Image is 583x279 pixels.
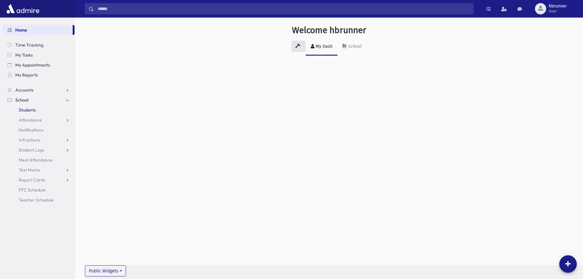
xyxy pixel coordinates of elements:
[2,95,75,105] a: School
[347,44,362,49] div: School
[19,107,36,113] span: Students
[2,105,75,115] a: Students
[2,50,75,60] a: My Tasks
[306,38,338,56] a: My Dash
[2,165,75,175] a: Test Marks
[19,187,46,193] span: PTC Schedule
[19,147,44,153] span: Student Logs
[5,2,41,15] img: AdmirePro
[549,4,567,9] span: hbrunner
[15,52,33,58] span: My Tasks
[94,3,473,14] input: Search
[2,85,75,95] a: Accounts
[2,175,75,185] a: Report Cards
[549,9,567,14] span: User
[2,125,75,135] a: Notifications
[19,157,52,163] span: Meal Attendance
[2,145,75,155] a: Student Logs
[19,167,40,173] span: Test Marks
[19,137,40,143] span: Infractions
[2,155,75,165] a: Meal Attendance
[15,72,38,78] span: My Reports
[19,177,45,183] span: Report Cards
[2,60,75,70] a: My Appointments
[15,97,28,103] span: School
[314,44,333,49] div: My Dash
[2,195,75,205] a: Teacher Schedule
[338,38,367,56] a: School
[19,197,54,203] span: Teacher Schedule
[2,70,75,80] a: My Reports
[19,127,43,133] span: Notifications
[15,87,33,93] span: Accounts
[19,117,42,123] span: Attendance
[15,27,27,33] span: Home
[2,185,75,195] a: PTC Schedule
[2,115,75,125] a: Attendance
[2,25,73,35] a: Home
[2,40,75,50] a: Time Tracking
[2,135,75,145] a: Infractions
[292,25,366,36] h3: Welcome hbrunner
[85,265,126,277] button: Public Widgets
[15,42,43,48] span: Time Tracking
[15,62,50,68] span: My Appointments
